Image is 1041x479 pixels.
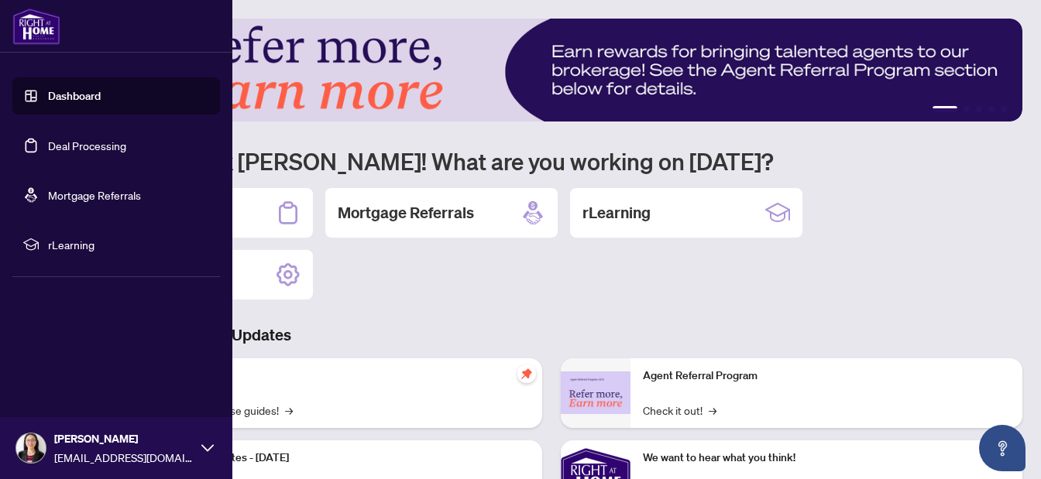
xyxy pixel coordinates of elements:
[48,89,101,103] a: Dashboard
[81,324,1022,346] h3: Brokerage & Industry Updates
[964,106,970,112] button: 2
[81,19,1022,121] img: Slide 0
[582,202,651,224] h2: rLearning
[976,106,982,112] button: 3
[643,402,716,419] a: Check it out!→
[338,202,474,224] h2: Mortgage Referrals
[1001,106,1007,112] button: 5
[54,449,194,466] span: [EMAIL_ADDRESS][DOMAIN_NAME]
[643,450,1010,467] p: We want to hear what you think!
[48,236,209,253] span: rLearning
[517,364,536,383] span: pushpin
[561,371,630,414] img: Agent Referral Program
[54,430,194,447] span: [PERSON_NAME]
[933,106,957,112] button: 1
[163,450,530,467] p: Platform Updates - [DATE]
[979,425,1026,471] button: Open asap
[163,368,530,385] p: Self-Help
[285,402,293,419] span: →
[48,188,141,202] a: Mortgage Referrals
[48,139,126,152] a: Deal Processing
[709,402,716,419] span: →
[643,368,1010,385] p: Agent Referral Program
[16,433,46,463] img: Profile Icon
[81,146,1022,176] h1: Welcome back [PERSON_NAME]! What are you working on [DATE]?
[12,8,60,45] img: logo
[988,106,995,112] button: 4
